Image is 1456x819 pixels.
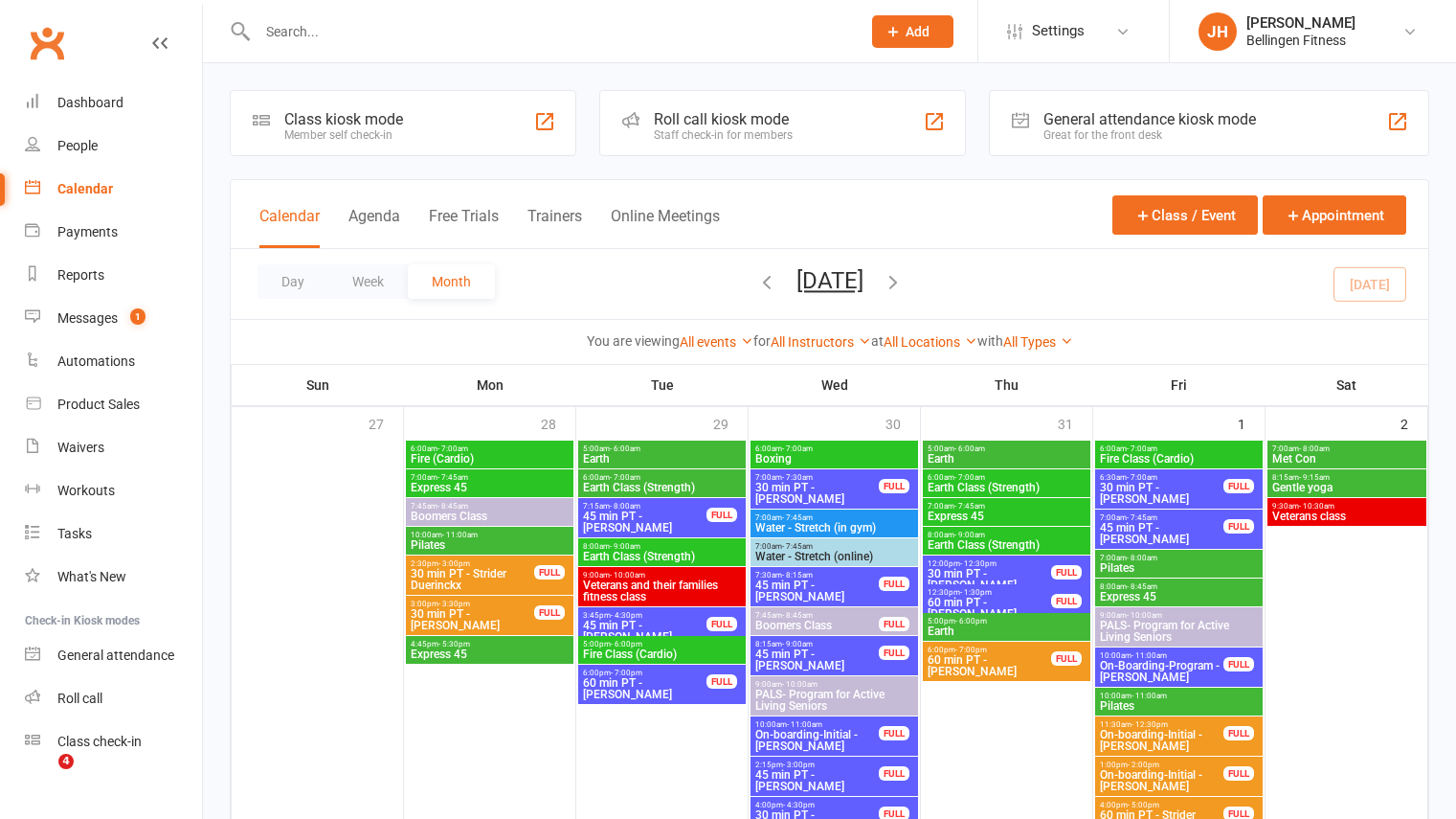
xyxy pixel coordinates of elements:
span: - 3:30pm [438,600,470,608]
span: 7:00am [410,473,570,482]
div: FULL [879,479,909,493]
span: 6:00am [927,473,1086,482]
a: Product Sales [25,383,202,426]
a: What's New [25,556,202,599]
div: General attendance kiosk mode [1043,110,1256,128]
span: 7:30am [754,571,880,580]
button: [DATE] [796,267,863,294]
span: 8:00am [582,542,742,551]
div: Workouts [57,483,115,498]
button: Trainers [527,207,582,248]
span: Pilates [1099,700,1259,712]
div: Great for the front desk [1043,128,1256,142]
span: - 8:00am [610,502,640,511]
span: - 12:30pm [960,559,997,568]
span: 2:30pm [410,559,535,568]
span: On-boarding-Initial - [PERSON_NAME] [1099,729,1224,752]
div: FULL [706,674,737,689]
span: 30 min PT - [PERSON_NAME] [754,482,880,505]
span: - 7:45am [782,513,813,522]
span: - 10:30am [1299,502,1334,511]
div: Reports [57,267,104,283]
th: Mon [404,365,576,405]
span: - 7:00am [1127,473,1157,482]
strong: at [871,333,884,349]
span: - 8:45am [1127,582,1157,591]
span: 45 min PT - [PERSON_NAME] [754,769,880,792]
span: - 9:15am [1299,473,1330,482]
span: 12:30pm [927,588,1052,597]
span: 6:00am [410,444,570,453]
span: - 7:30am [782,473,813,482]
a: Automations [25,340,202,383]
div: Member self check-in [284,128,403,142]
span: Express 45 [927,511,1086,522]
span: 6:00am [754,444,914,453]
span: - 8:15am [782,571,813,580]
div: FULL [879,766,909,781]
span: 7:00am [754,542,914,551]
span: - 7:00pm [611,669,642,677]
span: - 7:45am [782,542,813,551]
a: Dashboard [25,81,202,125]
span: 10:00am [1099,692,1259,700]
span: - 11:00am [442,531,478,539]
button: Week [328,264,408,299]
span: 6:00pm [927,646,1052,654]
span: 10:00am [410,531,570,539]
span: 5:00pm [927,617,1086,626]
span: 6:00pm [582,669,707,677]
span: - 11:00am [787,720,822,729]
span: 6:00am [1099,444,1259,453]
button: Month [408,264,495,299]
span: 7:45am [410,502,570,511]
span: - 7:00am [1127,444,1157,453]
div: 2 [1400,407,1427,439]
span: - 6:00am [610,444,640,453]
div: 31 [1058,407,1092,439]
span: - 7:00am [782,444,813,453]
span: Earth Class (Strength) [927,539,1086,551]
div: FULL [706,617,737,631]
span: - 9:00am [610,542,640,551]
span: 45 min PT - [PERSON_NAME] [582,620,707,643]
span: - 7:00am [954,473,985,482]
span: Met Con [1271,453,1422,465]
span: 45 min PT - [PERSON_NAME] [582,511,707,534]
div: Dashboard [57,95,123,110]
span: - 1:30pm [960,588,992,597]
span: Fire (Cardio) [410,453,570,465]
div: FULL [1223,479,1254,493]
div: 1 [1238,407,1265,439]
span: Pilates [1099,562,1259,574]
span: - 7:00am [610,473,640,482]
span: 5:00pm [582,640,742,648]
span: 2:15pm [754,761,880,769]
span: Earth [927,453,1086,465]
span: - 10:00am [610,571,645,580]
a: Class kiosk mode [25,720,202,763]
span: Express 45 [410,482,570,493]
a: Tasks [25,512,202,556]
span: - 8:45am [782,611,813,620]
span: 6:30am [1099,473,1224,482]
span: On-boarding-Initial - [PERSON_NAME] [754,729,880,752]
div: Payments [57,224,118,239]
button: Free Trials [429,207,499,248]
span: 7:00am [927,502,1086,511]
div: FULL [706,508,737,522]
div: FULL [1223,657,1254,671]
span: Veterans class [1271,511,1422,522]
div: Roll call [57,691,102,706]
span: 30 min PT - Strider Duerinckx [410,568,535,591]
span: - 7:00pm [955,646,987,654]
th: Sun [232,365,404,405]
a: Roll call [25,677,202,720]
a: Messages 1 [25,297,202,340]
span: 8:15am [754,640,880,648]
span: 1:00pm [1099,761,1224,769]
span: - 11:00am [1131,651,1167,660]
span: - 9:00am [782,640,813,648]
span: 6:00am [582,473,742,482]
input: Search... [252,18,847,45]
